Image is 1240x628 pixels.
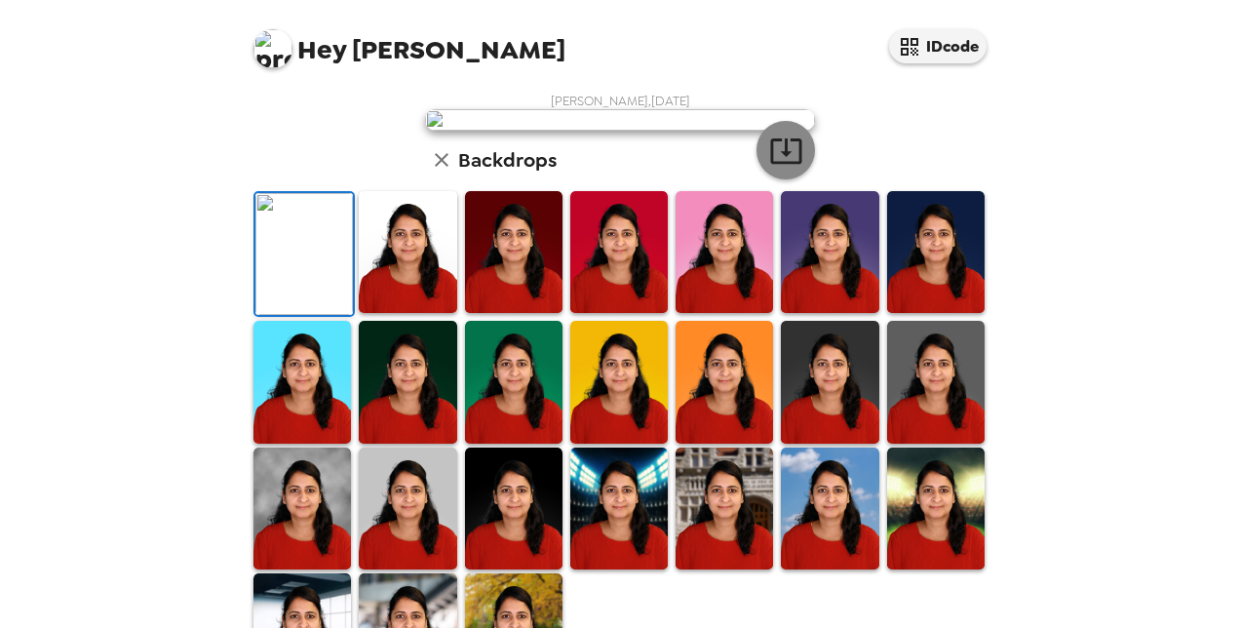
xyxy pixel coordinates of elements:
img: user [425,109,815,131]
h6: Backdrops [458,144,557,176]
span: [PERSON_NAME] [253,20,565,63]
img: Original [255,193,353,315]
img: profile pic [253,29,292,68]
span: Hey [297,32,346,67]
span: [PERSON_NAME] , [DATE] [551,93,690,109]
button: IDcode [889,29,987,63]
